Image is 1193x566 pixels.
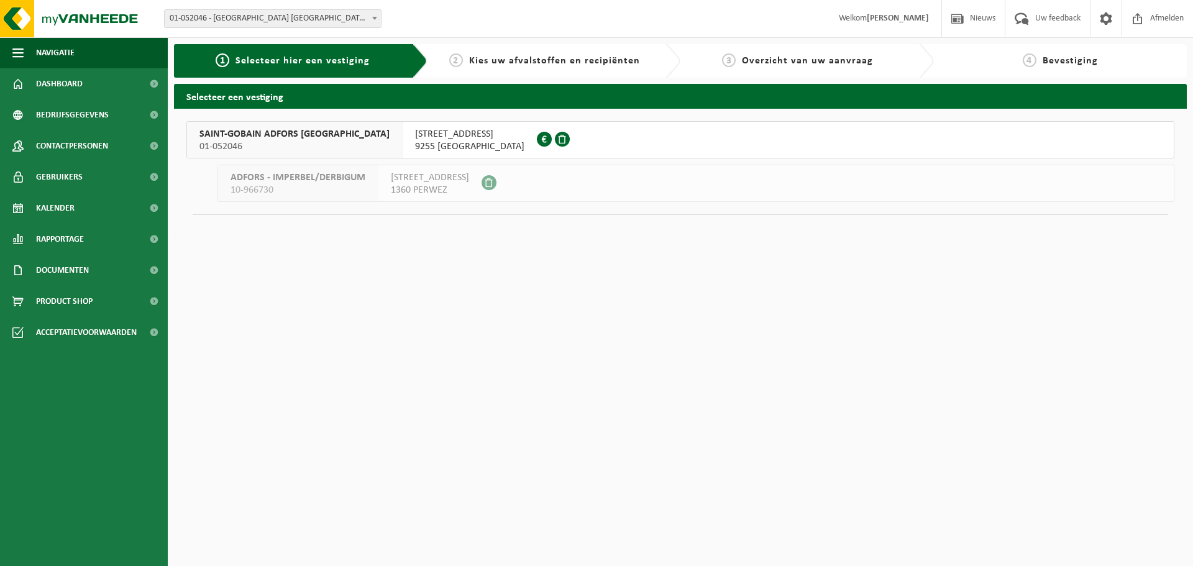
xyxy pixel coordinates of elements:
[231,171,365,184] span: ADFORS - IMPERBEL/DERBIGUM
[867,14,929,23] strong: [PERSON_NAME]
[449,53,463,67] span: 2
[216,53,229,67] span: 1
[235,56,370,66] span: Selecteer hier een vestiging
[36,68,83,99] span: Dashboard
[415,140,524,153] span: 9255 [GEOGRAPHIC_DATA]
[1023,53,1036,67] span: 4
[742,56,873,66] span: Overzicht van uw aanvraag
[164,9,382,28] span: 01-052046 - SAINT-GOBAIN ADFORS BELGIUM - BUGGENHOUT
[36,130,108,162] span: Contactpersonen
[231,184,365,196] span: 10-966730
[391,171,469,184] span: [STREET_ADDRESS]
[36,162,83,193] span: Gebruikers
[36,37,75,68] span: Navigatie
[36,99,109,130] span: Bedrijfsgegevens
[186,121,1174,158] button: SAINT-GOBAIN ADFORS [GEOGRAPHIC_DATA] 01-052046 [STREET_ADDRESS]9255 [GEOGRAPHIC_DATA]
[36,224,84,255] span: Rapportage
[415,128,524,140] span: [STREET_ADDRESS]
[1043,56,1098,66] span: Bevestiging
[36,317,137,348] span: Acceptatievoorwaarden
[174,84,1187,108] h2: Selecteer een vestiging
[36,193,75,224] span: Kalender
[36,255,89,286] span: Documenten
[391,184,469,196] span: 1360 PERWEZ
[199,128,390,140] span: SAINT-GOBAIN ADFORS [GEOGRAPHIC_DATA]
[199,140,390,153] span: 01-052046
[722,53,736,67] span: 3
[165,10,381,27] span: 01-052046 - SAINT-GOBAIN ADFORS BELGIUM - BUGGENHOUT
[469,56,640,66] span: Kies uw afvalstoffen en recipiënten
[36,286,93,317] span: Product Shop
